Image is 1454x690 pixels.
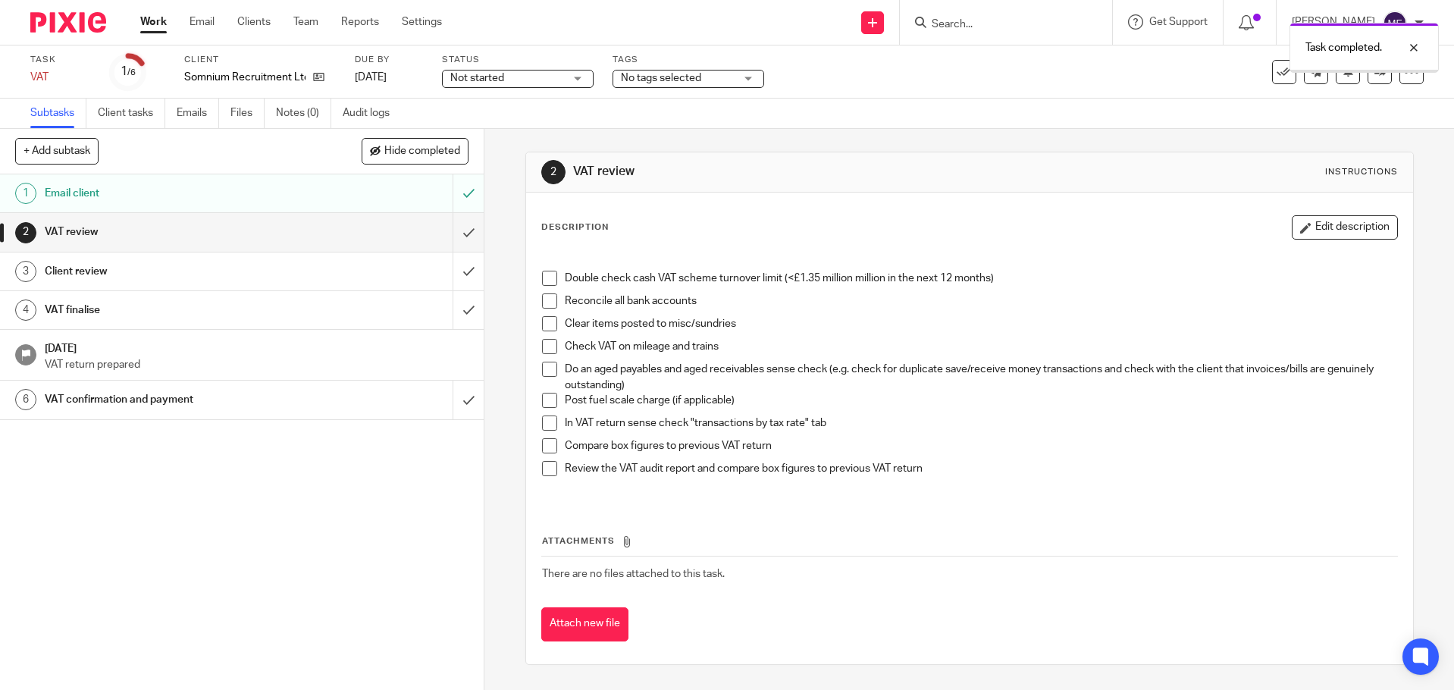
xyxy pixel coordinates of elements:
[565,293,1397,309] p: Reconcile all bank accounts
[362,138,468,164] button: Hide completed
[442,54,594,66] label: Status
[355,54,423,66] label: Due by
[1383,11,1407,35] img: svg%3E
[565,438,1397,453] p: Compare box figures to previous VAT return
[1325,166,1398,178] div: Instructions
[1305,40,1382,55] p: Task completed.
[542,569,725,579] span: There are no files attached to this task.
[541,221,609,234] p: Description
[45,182,307,205] h1: Email client
[15,138,99,164] button: + Add subtask
[45,337,469,356] h1: [DATE]
[565,339,1397,354] p: Check VAT on mileage and trains
[45,260,307,283] h1: Client review
[30,99,86,128] a: Subtasks
[15,300,36,321] div: 4
[541,160,566,184] div: 2
[15,222,36,243] div: 2
[565,461,1397,476] p: Review the VAT audit report and compare box figures to previous VAT return
[355,72,387,83] span: [DATE]
[621,73,701,83] span: No tags selected
[45,357,469,372] p: VAT return prepared
[541,607,628,641] button: Attach new file
[45,221,307,243] h1: VAT review
[15,261,36,282] div: 3
[341,14,379,30] a: Reports
[237,14,271,30] a: Clients
[184,70,306,85] p: Somnium Recruitment Ltd
[565,362,1397,393] p: Do an aged payables and aged receivables sense check (e.g. check for duplicate save/receive money...
[613,54,764,66] label: Tags
[565,271,1397,286] p: Double check cash VAT scheme turnover limit (<£1.35 million million in the next 12 months)
[140,14,167,30] a: Work
[230,99,265,128] a: Files
[184,54,336,66] label: Client
[565,316,1397,331] p: Clear items posted to misc/sundries
[565,416,1397,431] p: In VAT return sense check "transactions by tax rate" tab
[384,146,460,158] span: Hide completed
[30,54,91,66] label: Task
[293,14,318,30] a: Team
[276,99,331,128] a: Notes (0)
[190,14,215,30] a: Email
[542,537,615,545] span: Attachments
[450,73,504,83] span: Not started
[565,393,1397,408] p: Post fuel scale charge (if applicable)
[177,99,219,128] a: Emails
[98,99,165,128] a: Client tasks
[1292,215,1398,240] button: Edit description
[573,164,1001,180] h1: VAT review
[121,63,136,80] div: 1
[45,388,307,411] h1: VAT confirmation and payment
[127,68,136,77] small: /6
[15,389,36,410] div: 6
[30,70,91,85] div: VAT
[343,99,401,128] a: Audit logs
[402,14,442,30] a: Settings
[30,12,106,33] img: Pixie
[15,183,36,204] div: 1
[45,299,307,321] h1: VAT finalise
